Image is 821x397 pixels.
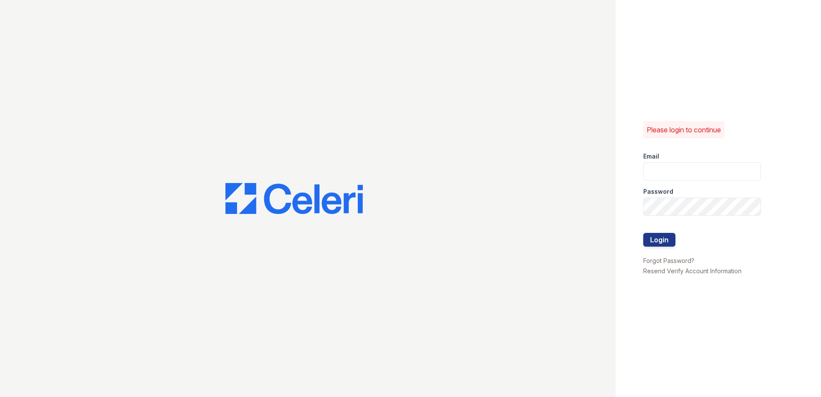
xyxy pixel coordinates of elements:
label: Password [643,187,673,196]
button: Login [643,233,675,247]
img: CE_Logo_Blue-a8612792a0a2168367f1c8372b55b34899dd931a85d93a1a3d3e32e68fde9ad4.png [225,183,363,214]
a: Forgot Password? [643,257,694,264]
a: Resend Verify Account Information [643,267,742,275]
label: Email [643,152,659,161]
p: Please login to continue [647,125,721,135]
